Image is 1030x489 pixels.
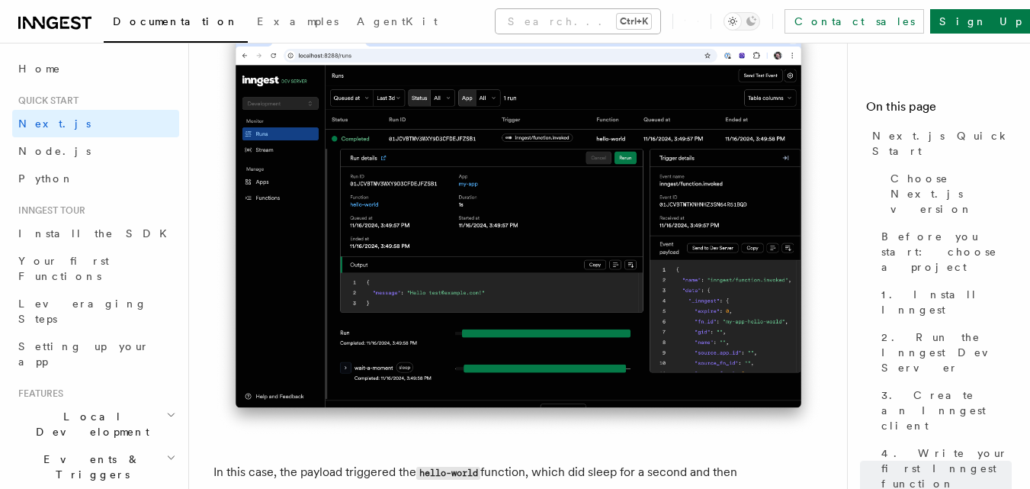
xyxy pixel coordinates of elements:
button: Search...Ctrl+K [496,9,660,34]
a: Documentation [104,5,248,43]
span: Inngest tour [12,204,85,217]
a: Setting up your app [12,333,179,375]
a: Choose Next.js version [884,165,1012,223]
a: Install the SDK [12,220,179,247]
a: Your first Functions [12,247,179,290]
span: 3. Create an Inngest client [881,388,1012,433]
span: Local Development [12,409,166,439]
a: Leveraging Steps [12,290,179,333]
a: Next.js Quick Start [866,122,1012,165]
span: Before you start: choose a project [881,229,1012,275]
button: Toggle dark mode [724,12,760,31]
span: 2. Run the Inngest Dev Server [881,330,1012,375]
a: Examples [248,5,348,41]
span: Next.js [18,117,91,130]
a: Next.js [12,110,179,137]
button: Events & Triggers [12,446,179,488]
span: 1. Install Inngest [881,287,1012,317]
span: Setting up your app [18,340,149,368]
kbd: Ctrl+K [617,14,651,29]
a: Contact sales [785,9,924,34]
span: Home [18,61,61,76]
a: 1. Install Inngest [875,281,1012,323]
a: AgentKit [348,5,447,41]
a: Home [12,55,179,82]
span: Node.js [18,145,91,157]
span: AgentKit [357,15,438,27]
span: Quick start [12,95,79,107]
span: Next.js Quick Start [872,128,1012,159]
span: Features [12,388,63,400]
span: Choose Next.js version [890,171,1012,217]
button: Local Development [12,403,179,446]
a: 3. Create an Inngest client [875,381,1012,439]
span: Examples [257,15,339,27]
code: hello-world [416,467,480,480]
a: Python [12,165,179,192]
a: Before you start: choose a project [875,223,1012,281]
span: Your first Functions [18,255,109,282]
span: Install the SDK [18,227,176,240]
span: Python [18,172,74,185]
span: Documentation [113,15,239,27]
h4: On this page [866,98,1012,122]
span: Events & Triggers [12,452,166,482]
a: Node.js [12,137,179,165]
span: Leveraging Steps [18,298,147,325]
a: 2. Run the Inngest Dev Server [875,323,1012,381]
img: Inngest Dev Server web interface's runs tab with a single completed run expanded [213,15,823,437]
